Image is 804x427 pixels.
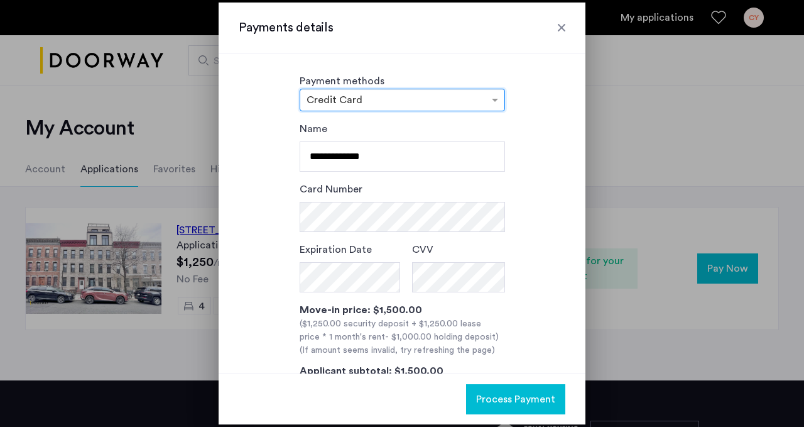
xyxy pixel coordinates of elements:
[300,363,505,379] div: Applicant subtotal: $1,500.00
[300,318,505,344] div: ($1,250.00 security deposit + $1,250.00 lease price * 1 month's rent )
[239,19,565,36] h3: Payments details
[300,76,384,86] label: Payment methods
[300,344,505,357] div: (If amount seems invalid, try refreshing the page)
[300,182,362,197] label: Card Number
[466,384,565,414] button: button
[300,242,372,257] label: Expiration Date
[385,333,496,341] span: - $1,000.00 holding deposit
[476,392,555,407] span: Process Payment
[412,242,433,257] label: CVV
[300,302,505,318] div: Move-in price: $1,500.00
[300,121,327,136] label: Name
